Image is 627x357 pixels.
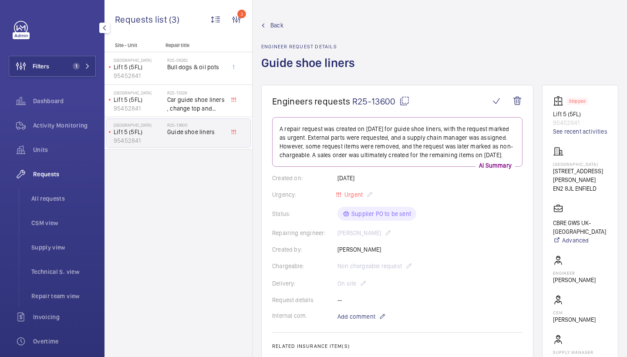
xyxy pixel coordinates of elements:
[553,350,607,355] p: Supply manager
[167,95,225,113] span: Car guide shoe liners , change top and bottom please
[553,270,596,276] p: Engineer
[553,118,607,127] p: 95452841
[553,167,607,184] p: [STREET_ADDRESS][PERSON_NAME]
[553,96,567,106] img: elevator.svg
[33,121,96,130] span: Activity Monitoring
[114,136,164,145] p: 95452841
[272,343,522,349] h2: Related insurance item(s)
[553,162,607,167] p: [GEOGRAPHIC_DATA]
[569,100,586,103] p: Stopped
[553,127,607,136] a: See recent activities
[167,128,225,136] span: Guide shoe liners
[31,219,96,227] span: CSM view
[31,292,96,300] span: Repair team view
[553,219,607,236] p: CBRE GWS UK- [GEOGRAPHIC_DATA]
[553,236,607,245] a: Advanced
[9,56,96,77] button: Filters1
[33,62,49,71] span: Filters
[114,95,164,104] p: Lift 5 (5FL)
[475,161,515,170] p: AI Summary
[114,104,164,113] p: 95452841
[114,128,164,136] p: Lift 5 (5FL)
[167,57,225,63] h2: R25-06262
[270,21,283,30] span: Back
[165,42,223,48] p: Repair title
[114,63,164,71] p: Lift 5 (5FL)
[31,267,96,276] span: Technical S. view
[553,315,596,324] p: [PERSON_NAME]
[73,63,80,70] span: 1
[31,194,96,203] span: All requests
[33,145,96,154] span: Units
[33,337,96,346] span: Overtime
[114,57,164,63] p: [GEOGRAPHIC_DATA]
[33,170,96,178] span: Requests
[31,243,96,252] span: Supply view
[167,63,225,71] span: Bull dogs & oil pots
[553,110,607,118] p: Lift 5 (5FL)
[553,310,596,315] p: CSM
[553,276,596,284] p: [PERSON_NAME]
[114,90,164,95] p: [GEOGRAPHIC_DATA]
[280,125,515,159] p: A repair request was created on [DATE] for guide shoe liners, with the request marked as urgent. ...
[115,14,169,25] span: Requests list
[114,71,164,80] p: 95452841
[114,122,164,128] p: [GEOGRAPHIC_DATA]
[272,96,351,107] span: Engineers requests
[352,96,410,107] span: R25-13600
[33,97,96,105] span: Dashboard
[261,44,360,50] h2: Engineer request details
[167,90,225,95] h2: R25-13329
[167,122,225,128] h2: R25-13600
[337,312,375,321] span: Add comment
[104,42,162,48] p: Site - Unit
[33,313,96,321] span: Invoicing
[553,184,607,193] p: EN2 8JL ENFIELD
[261,55,360,85] h1: Guide shoe liners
